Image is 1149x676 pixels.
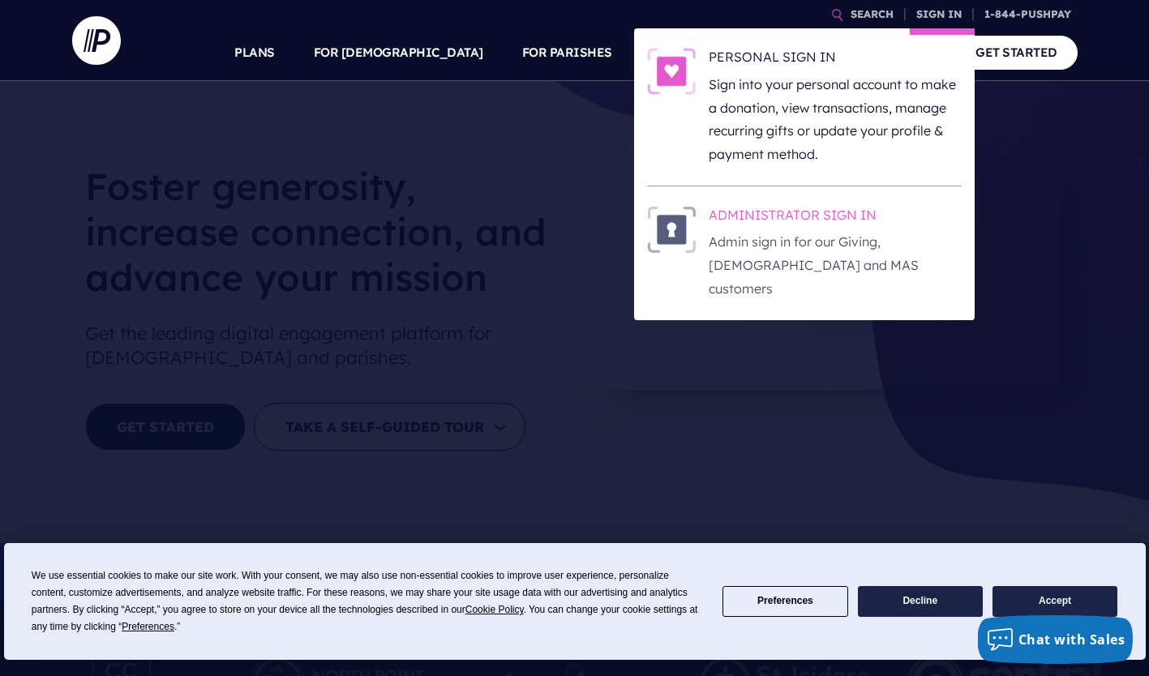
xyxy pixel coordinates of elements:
[122,621,174,632] span: Preferences
[647,48,962,166] a: PERSONAL SIGN IN - Illustration PERSONAL SIGN IN Sign into your personal account to make a donati...
[651,24,723,81] a: SOLUTIONS
[722,586,847,618] button: Preferences
[1018,631,1125,648] span: Chat with Sales
[314,24,483,81] a: FOR [DEMOGRAPHIC_DATA]
[858,586,983,618] button: Decline
[647,48,696,95] img: PERSONAL SIGN IN - Illustration
[978,615,1134,664] button: Chat with Sales
[993,586,1117,618] button: Accept
[709,230,962,300] p: Admin sign in for our Giving, [DEMOGRAPHIC_DATA] and MAS customers
[709,48,962,72] h6: PERSONAL SIGN IN
[522,24,612,81] a: FOR PARISHES
[647,206,962,301] a: ADMINISTRATOR SIGN IN - Illustration ADMINISTRATOR SIGN IN Admin sign in for our Giving, [DEMOGRA...
[647,206,696,253] img: ADMINISTRATOR SIGN IN - Illustration
[709,73,962,166] p: Sign into your personal account to make a donation, view transactions, manage recurring gifts or ...
[955,36,1078,69] a: GET STARTED
[857,24,917,81] a: COMPANY
[761,24,818,81] a: EXPLORE
[709,206,962,230] h6: ADMINISTRATOR SIGN IN
[4,543,1146,660] div: Cookie Consent Prompt
[465,604,524,615] span: Cookie Policy
[32,567,703,635] div: We use essential cookies to make our site work. With your consent, we may also use non-essential ...
[234,24,275,81] a: PLANS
